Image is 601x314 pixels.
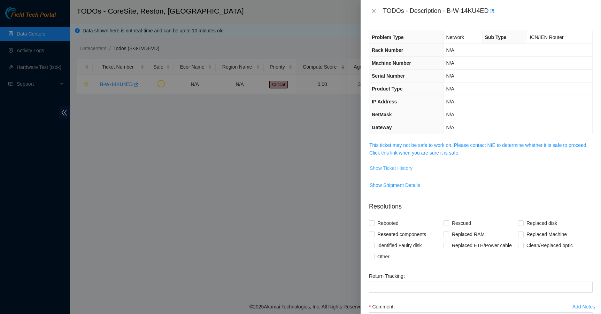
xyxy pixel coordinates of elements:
[369,282,593,293] input: Return Tracking
[372,47,403,53] span: Rack Number
[369,180,421,191] button: Show Shipment Details
[370,181,420,189] span: Show Shipment Details
[446,73,454,79] span: N/A
[372,112,392,117] span: NetMask
[372,99,397,104] span: IP Address
[446,34,464,40] span: Network
[572,301,595,312] button: Add Notes
[449,240,515,251] span: Replaced ETH/Power cable
[372,86,402,92] span: Product Type
[485,34,507,40] span: Sub Type
[446,125,454,130] span: N/A
[446,99,454,104] span: N/A
[524,229,570,240] span: Replaced Machine
[446,47,454,53] span: N/A
[369,301,398,312] label: Comment
[371,8,377,14] span: close
[446,60,454,66] span: N/A
[375,229,429,240] span: Reseated components
[572,304,595,309] div: Add Notes
[369,8,379,15] button: Close
[369,163,413,174] button: Show Ticket History
[446,112,454,117] span: N/A
[446,86,454,92] span: N/A
[370,164,413,172] span: Show Ticket History
[524,240,576,251] span: Clean/Replaced optic
[449,229,487,240] span: Replaced RAM
[372,73,405,79] span: Serial Number
[530,34,563,40] span: ICN/IEN Router
[372,60,411,66] span: Machine Number
[375,218,401,229] span: Rebooted
[375,251,392,262] span: Other
[449,218,474,229] span: Rescued
[372,125,392,130] span: Gateway
[372,34,404,40] span: Problem Type
[369,142,587,156] a: This ticket may not be safe to work on. Please contact NIE to determine whether it is safe to pro...
[524,218,560,229] span: Replaced disk
[383,6,593,17] div: TODOs - Description - B-W-14KU4ED
[375,240,425,251] span: Identified Faulty disk
[369,270,408,282] label: Return Tracking
[369,196,593,211] p: Resolutions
